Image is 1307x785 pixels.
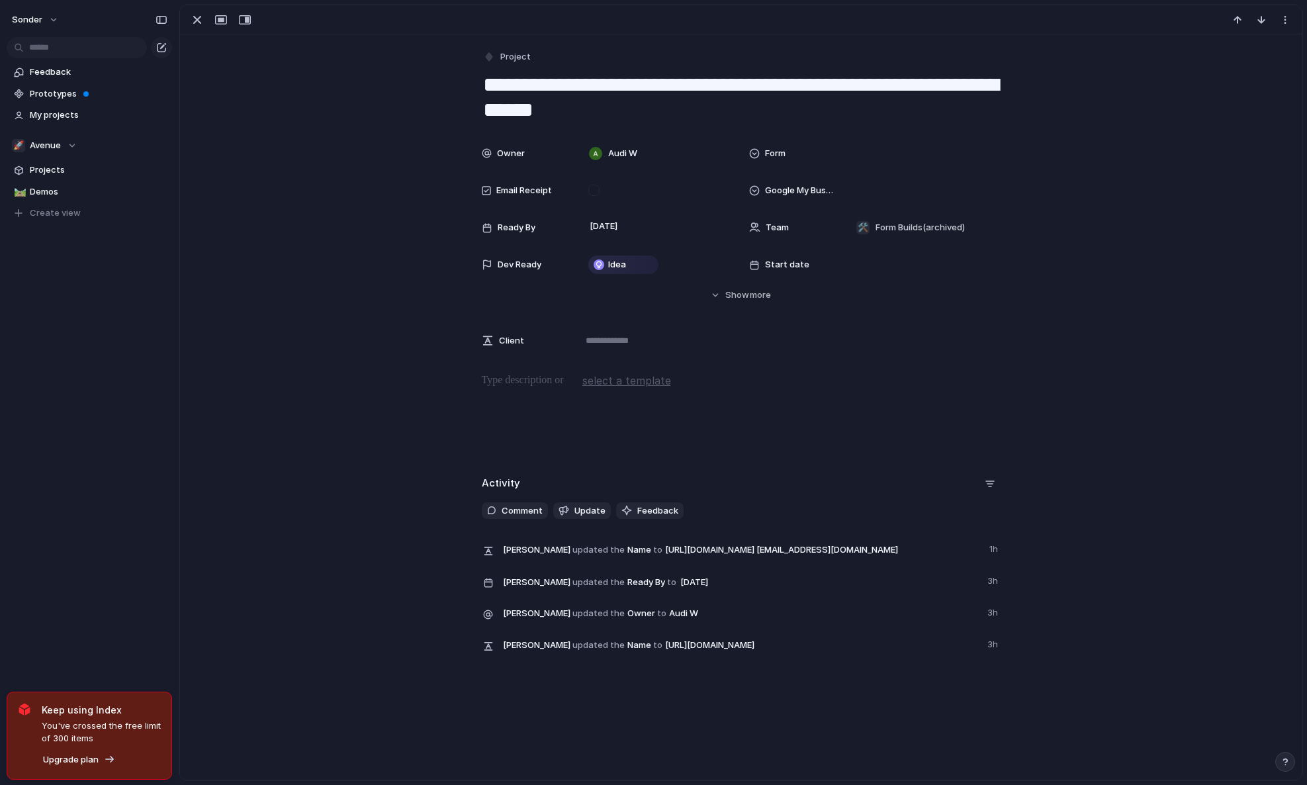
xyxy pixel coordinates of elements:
span: updated the [572,543,625,557]
span: Upgrade plan [43,753,99,766]
span: more [750,289,771,302]
span: Comment [502,504,543,518]
span: Idea [608,258,626,271]
span: updated the [572,607,625,620]
span: [PERSON_NAME] [503,607,570,620]
span: Owner [497,147,525,160]
span: [DATE] [677,575,712,590]
span: updated the [572,639,625,652]
button: select a template [580,371,673,391]
span: to [653,543,662,557]
span: Projects [30,163,167,177]
button: Create view [7,203,172,223]
span: Feedback [637,504,678,518]
span: 3h [987,604,1001,620]
span: Client [499,334,524,347]
div: 🛤️ [14,184,23,199]
button: Comment [482,502,548,520]
span: Google My Business [765,184,834,197]
span: Prototypes [30,87,167,101]
span: Audi W [608,147,637,160]
a: Prototypes [7,84,172,104]
span: [DATE] [586,218,621,234]
button: Update [553,502,611,520]
span: Email Receipt [496,184,552,197]
span: Avenue [30,139,61,152]
span: 1h [989,540,1001,556]
span: You've crossed the free limit of 300 items [42,719,161,745]
span: updated the [572,576,625,589]
span: Form Builds (archived) [876,222,965,232]
span: Start date [765,258,809,271]
a: Feedback [7,62,172,82]
a: My projects [7,105,172,125]
span: Form [765,147,786,160]
button: sonder [6,9,66,30]
div: 🛠️ [856,221,870,234]
span: Team [766,221,789,234]
button: Feedback [616,502,684,520]
span: My projects [30,109,167,122]
span: Dev Ready [498,258,541,271]
span: to [667,576,676,589]
span: to [653,639,662,652]
span: Feedback [30,66,167,79]
button: Upgrade plan [39,751,119,769]
span: [PERSON_NAME] [503,543,570,557]
span: Demos [30,185,167,199]
span: Update [574,504,606,518]
span: sonder [12,13,42,26]
button: 🛤️ [12,185,25,199]
button: Project [480,48,535,67]
span: to [657,607,666,620]
span: Keep using Index [42,703,161,717]
button: Showmore [482,283,1001,307]
span: Ready By [498,221,535,234]
span: Show [725,289,749,302]
span: [PERSON_NAME] [503,576,570,589]
span: Name [URL][DOMAIN_NAME] [EMAIL_ADDRESS][DOMAIN_NAME] [503,540,981,559]
span: Project [500,50,531,64]
a: Projects [7,160,172,180]
span: 3h [987,572,1001,588]
span: Ready By [503,572,979,592]
button: 🚀Avenue [7,136,172,156]
a: 🛤️Demos [7,182,172,202]
span: Name [URL][DOMAIN_NAME] [503,635,979,654]
span: 3h [987,635,1001,651]
div: 🚀 [12,139,25,152]
span: Audi W [669,607,698,620]
span: Create view [30,207,81,220]
span: [PERSON_NAME] [503,639,570,652]
span: select a template [582,373,671,389]
span: Owner [503,604,979,622]
h2: Activity [482,476,520,491]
